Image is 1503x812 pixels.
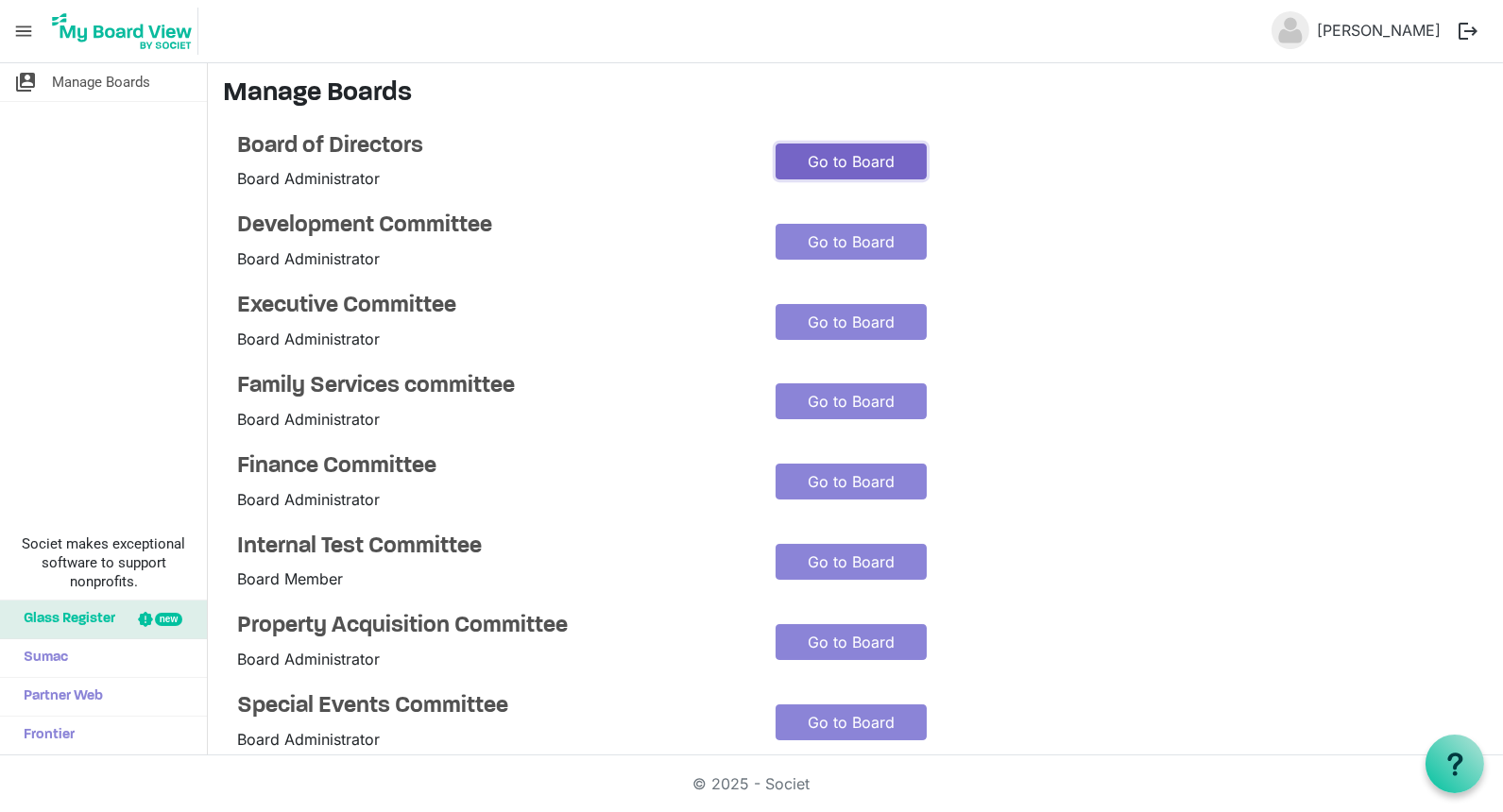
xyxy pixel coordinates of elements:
[237,133,747,161] a: Board of Directors
[237,293,747,320] a: Executive Committee
[1309,11,1448,49] a: [PERSON_NAME]
[237,169,380,188] span: Board Administrator
[155,613,182,626] div: new
[1272,11,1309,49] img: no-profile-picture.svg
[237,730,380,749] span: Board Administrator
[237,410,380,429] span: Board Administrator
[52,63,150,101] span: Manage Boards
[776,544,927,580] a: Go to Board
[776,704,927,740] a: Go to Board
[237,569,343,588] span: Board Member
[776,464,927,499] a: Go to Board
[237,453,747,481] a: Finance Committee
[776,383,927,419] a: Go to Board
[6,13,42,49] span: menu
[9,534,198,591] span: Societ makes exceptional software to support nonprofits.
[776,304,927,340] a: Go to Board
[237,693,747,720] a: Special Events Committee
[237,249,380,268] span: Board Administrator
[776,624,927,660] a: Go to Board
[237,373,747,400] a: Family Services committee
[1448,11,1488,51] button: logout
[693,774,811,793] a: © 2025 - Societ
[237,490,380,509] span: Board Administrator
[14,678,103,716] span: Partner Web
[14,601,115,638] span: Glass Register
[14,639,68,677] span: Sumac
[223,78,1488,110] h3: Manage Boards
[237,613,747,640] a: Property Acquisition Committee
[237,212,747,240] a: Development Committee
[46,8,206,55] a: My Board View Logo
[14,63,37,101] span: switch_account
[46,8,198,55] img: My Board View Logo
[14,717,75,754] span: Frontier
[237,533,747,561] a: Internal Test Committee
[776,224,927,260] a: Go to Board
[776,144,927,179] a: Go to Board
[237,330,380,348] span: Board Administrator
[237,650,380,668] span: Board Administrator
